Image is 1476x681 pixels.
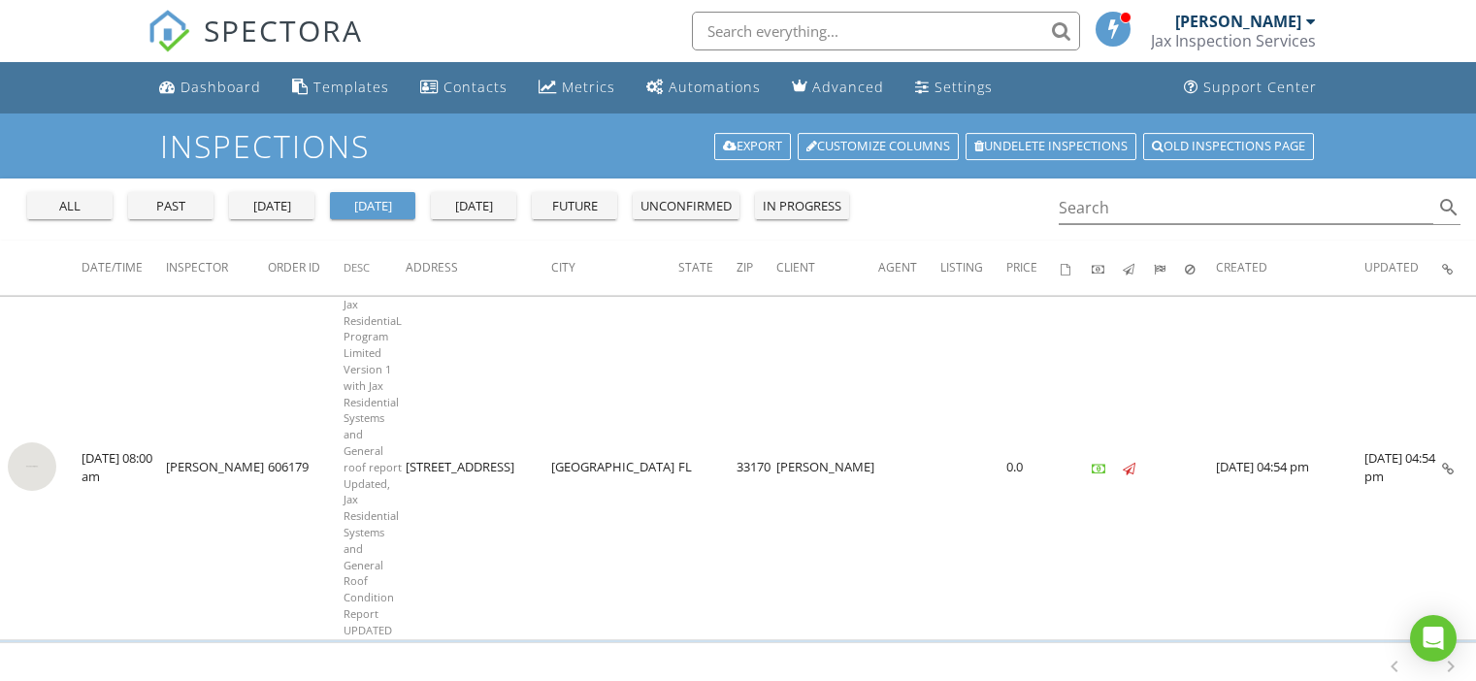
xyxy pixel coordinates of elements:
[1061,241,1092,295] th: Agreements signed: Not sorted.
[737,296,776,639] td: 33170
[406,241,551,295] th: Address: Not sorted.
[313,78,389,96] div: Templates
[229,192,314,219] button: [DATE]
[678,259,713,276] span: State
[878,241,940,295] th: Agent: Not sorted.
[1364,259,1419,276] span: Updated
[737,241,776,295] th: Zip: Not sorted.
[1154,241,1185,295] th: Submitted: Not sorted.
[1437,196,1460,219] i: search
[180,78,261,96] div: Dashboard
[714,133,791,160] a: Export
[1006,296,1061,639] td: 0.0
[338,197,408,216] div: [DATE]
[935,78,993,96] div: Settings
[1203,78,1317,96] div: Support Center
[268,296,344,639] td: 606179
[776,296,878,639] td: [PERSON_NAME]
[1143,133,1314,160] a: Old inspections page
[1216,241,1364,295] th: Created: Not sorted.
[237,197,307,216] div: [DATE]
[1151,31,1316,50] div: Jax Inspection Services
[406,296,551,639] td: [STREET_ADDRESS]
[284,70,397,106] a: Templates
[551,296,678,639] td: [GEOGRAPHIC_DATA]
[439,197,508,216] div: [DATE]
[640,197,732,216] div: unconfirmed
[540,197,609,216] div: future
[1216,296,1364,639] td: [DATE] 04:54 pm
[268,259,320,276] span: Order ID
[8,442,56,491] img: streetview
[639,70,769,106] a: Automations (Basic)
[148,26,363,67] a: SPECTORA
[148,10,190,52] img: The Best Home Inspection Software - Spectora
[1442,241,1476,295] th: Inspection Details: Not sorted.
[878,259,917,276] span: Agent
[136,197,206,216] div: past
[1006,259,1037,276] span: Price
[532,192,617,219] button: future
[692,12,1080,50] input: Search everything...
[431,192,516,219] button: [DATE]
[128,192,213,219] button: past
[551,241,678,295] th: City: Not sorted.
[1185,241,1216,295] th: Canceled: Not sorted.
[755,192,849,219] button: in progress
[966,133,1136,160] a: Undelete inspections
[551,259,575,276] span: City
[940,259,983,276] span: Listing
[330,192,415,219] button: [DATE]
[763,197,841,216] div: in progress
[406,259,458,276] span: Address
[737,259,753,276] span: Zip
[82,241,166,295] th: Date/Time: Not sorted.
[1006,241,1061,295] th: Price: Not sorted.
[1175,12,1301,31] div: [PERSON_NAME]
[669,78,761,96] div: Automations
[204,10,363,50] span: SPECTORA
[344,297,402,637] span: Jax ResidentiaL Program Limited Version 1 with Jax Residential Systems and General roof report Up...
[907,70,1000,106] a: Settings
[776,259,815,276] span: Client
[531,70,623,106] a: Metrics
[166,241,268,295] th: Inspector: Not sorted.
[1216,259,1267,276] span: Created
[412,70,515,106] a: Contacts
[344,241,406,295] th: Desc: Not sorted.
[1092,241,1123,295] th: Paid: Not sorted.
[35,197,105,216] div: all
[1123,241,1154,295] th: Published: Not sorted.
[1059,192,1434,224] input: Search
[1364,241,1442,295] th: Updated: Not sorted.
[151,70,269,106] a: Dashboard
[776,241,878,295] th: Client: Not sorted.
[798,133,959,160] a: Customize Columns
[678,241,737,295] th: State: Not sorted.
[166,296,268,639] td: [PERSON_NAME]
[27,192,113,219] button: all
[678,296,737,639] td: FL
[160,129,1316,163] h1: Inspections
[82,259,143,276] span: Date/Time
[344,260,370,275] span: Desc
[633,192,739,219] button: unconfirmed
[1410,615,1457,662] div: Open Intercom Messenger
[562,78,615,96] div: Metrics
[82,296,166,639] td: [DATE] 08:00 am
[1176,70,1325,106] a: Support Center
[940,241,1006,295] th: Listing: Not sorted.
[268,241,344,295] th: Order ID: Not sorted.
[166,259,228,276] span: Inspector
[784,70,892,106] a: Advanced
[443,78,508,96] div: Contacts
[1364,296,1442,639] td: [DATE] 04:54 pm
[812,78,884,96] div: Advanced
